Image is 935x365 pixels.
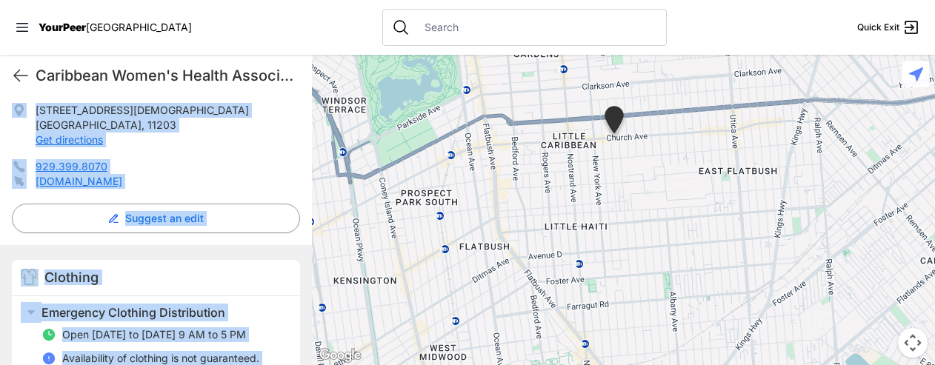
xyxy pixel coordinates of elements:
[36,160,107,173] a: 929.399.8070
[416,20,657,35] input: Search
[62,328,246,341] span: Open [DATE] to [DATE] 9 AM to 5 PM
[857,19,920,36] a: Quick Exit
[41,305,225,320] span: Emergency Clothing Distribution
[36,133,103,146] a: Get directions
[39,21,86,33] span: YourPeer
[898,328,928,358] button: Map camera controls
[857,21,899,33] span: Quick Exit
[86,21,192,33] span: [GEOGRAPHIC_DATA]
[125,211,204,226] span: Suggest an edit
[142,118,144,131] span: ,
[39,23,192,32] a: YourPeer[GEOGRAPHIC_DATA]
[36,65,300,86] h1: Caribbean Women's Health Association (CWHA)
[147,118,176,131] span: 11203
[36,118,142,131] span: [GEOGRAPHIC_DATA]
[36,104,249,116] span: [STREET_ADDRESS][DEMOGRAPHIC_DATA]
[316,346,365,365] a: Open this area in Google Maps (opens a new window)
[316,346,365,365] img: Google
[36,175,122,187] a: [DOMAIN_NAME]
[12,204,300,233] button: Suggest an edit
[44,269,99,285] span: Clothing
